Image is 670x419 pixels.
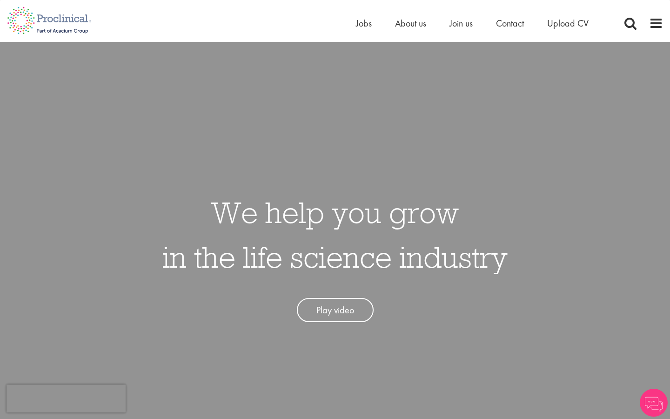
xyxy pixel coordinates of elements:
a: Play video [297,298,374,323]
img: Chatbot [640,389,668,417]
a: Upload CV [547,17,589,29]
a: About us [395,17,426,29]
a: Join us [449,17,473,29]
h1: We help you grow in the life science industry [162,190,508,279]
a: Jobs [356,17,372,29]
a: Contact [496,17,524,29]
